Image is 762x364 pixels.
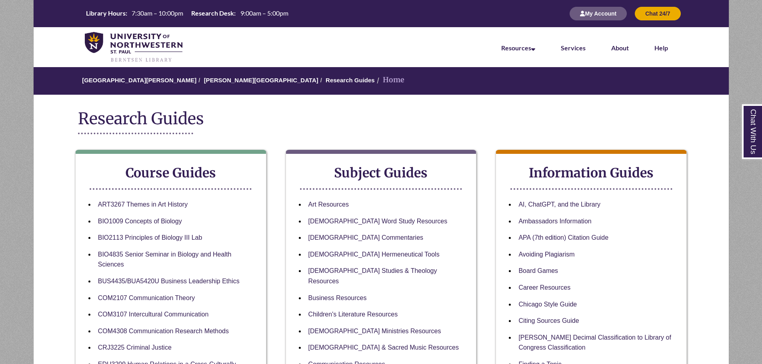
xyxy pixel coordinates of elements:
a: Chicago Style Guide [518,301,577,308]
a: Help [654,44,668,52]
img: UNWSP Library Logo [85,32,183,63]
span: Research Guides [78,109,204,129]
a: Research Guides [326,77,375,84]
a: Ambassadors Information [518,218,591,225]
span: 7:30am – 10:00pm [132,9,183,17]
a: CRJ3225 Criminal Justice [98,344,172,351]
a: [DEMOGRAPHIC_DATA] Commentaries [308,234,423,241]
a: My Account [570,10,627,17]
a: Board Games [518,267,558,274]
a: BUS4435/BUA5420U Business Leadership Ethics [98,278,240,284]
a: Hours Today [83,9,292,18]
a: COM4308 Communication Research Methods [98,328,229,334]
a: Citing Sources Guide [518,317,579,324]
a: [DEMOGRAPHIC_DATA] Hermeneutical Tools [308,251,440,258]
a: Chat 24/7 [635,10,680,17]
a: [PERSON_NAME] Decimal Classification to Library of Congress Classification [518,334,671,351]
a: BIO1009 Concepts of Biology [98,218,182,225]
strong: Information Guides [529,165,654,181]
a: [DEMOGRAPHIC_DATA] Word Study Resources [308,218,448,225]
a: AI, ChatGPT, and the Library [518,201,600,208]
a: Avoiding Plagiarism [518,251,574,258]
li: Home [375,74,404,86]
a: [PERSON_NAME][GEOGRAPHIC_DATA] [204,77,318,84]
a: [GEOGRAPHIC_DATA][PERSON_NAME] [82,77,196,84]
a: Children's Literature Resources [308,311,398,318]
a: Resources [501,44,535,52]
th: Research Desk: [188,9,237,18]
a: BIO2113 Principles of Biology III Lab [98,234,202,241]
a: COM2107 Communication Theory [98,294,195,301]
strong: Course Guides [126,165,216,181]
a: Art Resources [308,201,349,208]
span: 9:00am – 5:00pm [240,9,288,17]
a: BIO4835 Senior Seminar in Biology and Health Sciences [98,251,232,268]
a: About [611,44,629,52]
a: APA (7th edition) Citation Guide [518,234,608,241]
button: My Account [570,7,627,20]
a: COM3107 Intercultural Communication [98,311,209,318]
a: [DEMOGRAPHIC_DATA] & Sacred Music Resources [308,344,459,351]
a: Services [561,44,586,52]
a: [DEMOGRAPHIC_DATA] Studies & Theology Resources [308,267,437,284]
a: Career Resources [518,284,570,291]
button: Chat 24/7 [635,7,680,20]
th: Library Hours: [83,9,128,18]
a: [DEMOGRAPHIC_DATA] Ministries Resources [308,328,441,334]
strong: Subject Guides [334,165,428,181]
a: Business Resources [308,294,367,301]
a: ART3267 Themes in Art History [98,201,188,208]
